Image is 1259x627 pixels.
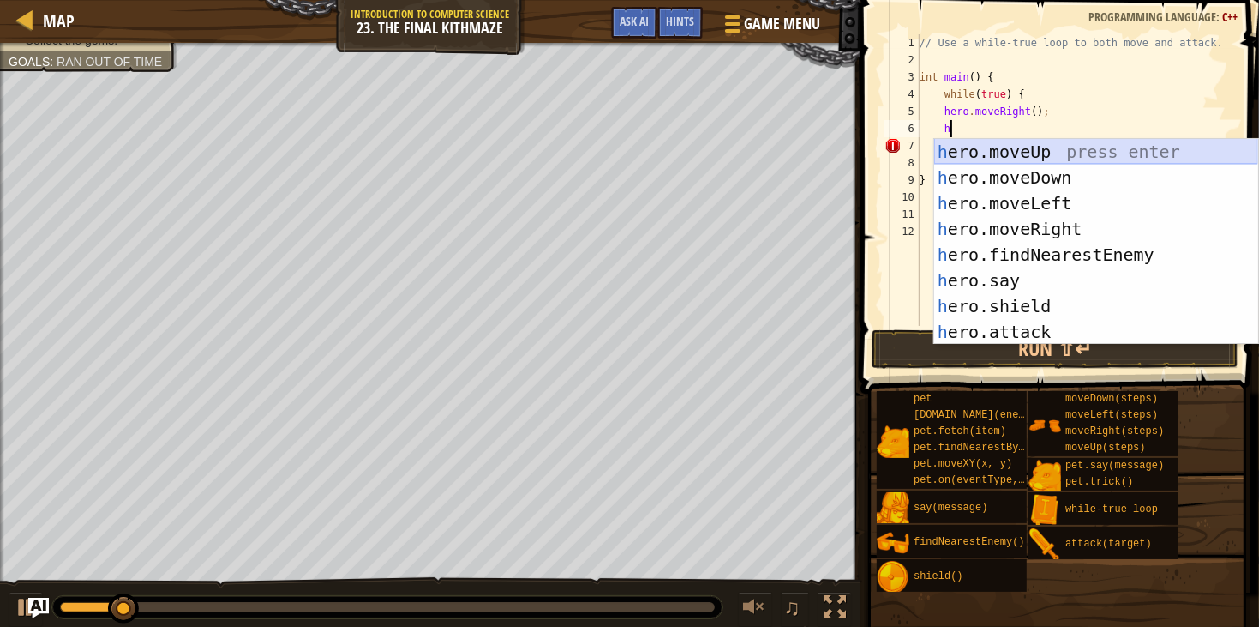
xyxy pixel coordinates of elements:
[1216,9,1222,25] span: :
[744,13,820,35] span: Game Menu
[9,592,43,627] button: Ctrl + P: Play
[914,474,1074,486] span: pet.on(eventType, handler)
[914,536,1025,548] span: findNearestEnemy()
[1222,9,1238,25] span: C++
[877,527,909,559] img: portrait.png
[884,86,920,103] div: 4
[711,7,830,47] button: Game Menu
[818,592,852,627] button: Toggle fullscreen
[884,103,920,120] div: 5
[784,594,801,620] span: ♫
[666,13,694,29] span: Hints
[781,592,810,627] button: ♫
[914,458,1012,470] span: pet.moveXY(x, y)
[1065,409,1158,421] span: moveLeft(steps)
[1065,442,1146,454] span: moveUp(steps)
[914,570,963,582] span: shield()
[914,502,987,514] span: say(message)
[884,223,920,240] div: 12
[1065,476,1133,488] span: pet.trick()
[738,592,772,627] button: Adjust volume
[884,206,920,223] div: 11
[1088,9,1216,25] span: Programming language
[884,137,920,154] div: 7
[1065,503,1158,515] span: while-true loop
[914,442,1080,454] span: pet.findNearestByType(type)
[914,409,1037,421] span: [DOMAIN_NAME](enemy)
[872,329,1238,369] button: Run ⇧↵
[884,34,920,51] div: 1
[884,120,920,137] div: 6
[611,7,657,39] button: Ask AI
[884,154,920,172] div: 8
[1028,409,1061,442] img: portrait.png
[28,598,49,618] button: Ask AI
[57,55,162,69] span: Ran out of time
[884,69,920,86] div: 3
[884,51,920,69] div: 2
[1065,460,1164,472] span: pet.say(message)
[1028,528,1061,561] img: portrait.png
[34,9,75,33] a: Map
[1065,425,1164,437] span: moveRight(steps)
[620,13,649,29] span: Ask AI
[50,55,57,69] span: :
[1028,460,1061,492] img: portrait.png
[877,492,909,525] img: portrait.png
[884,172,920,189] div: 9
[884,189,920,206] div: 10
[914,393,932,405] span: pet
[1028,494,1061,527] img: portrait.png
[1065,393,1158,405] span: moveDown(steps)
[9,55,50,69] span: Goals
[1065,538,1152,550] span: attack(target)
[877,425,909,458] img: portrait.png
[43,9,75,33] span: Map
[914,425,1006,437] span: pet.fetch(item)
[877,561,909,594] img: portrait.png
